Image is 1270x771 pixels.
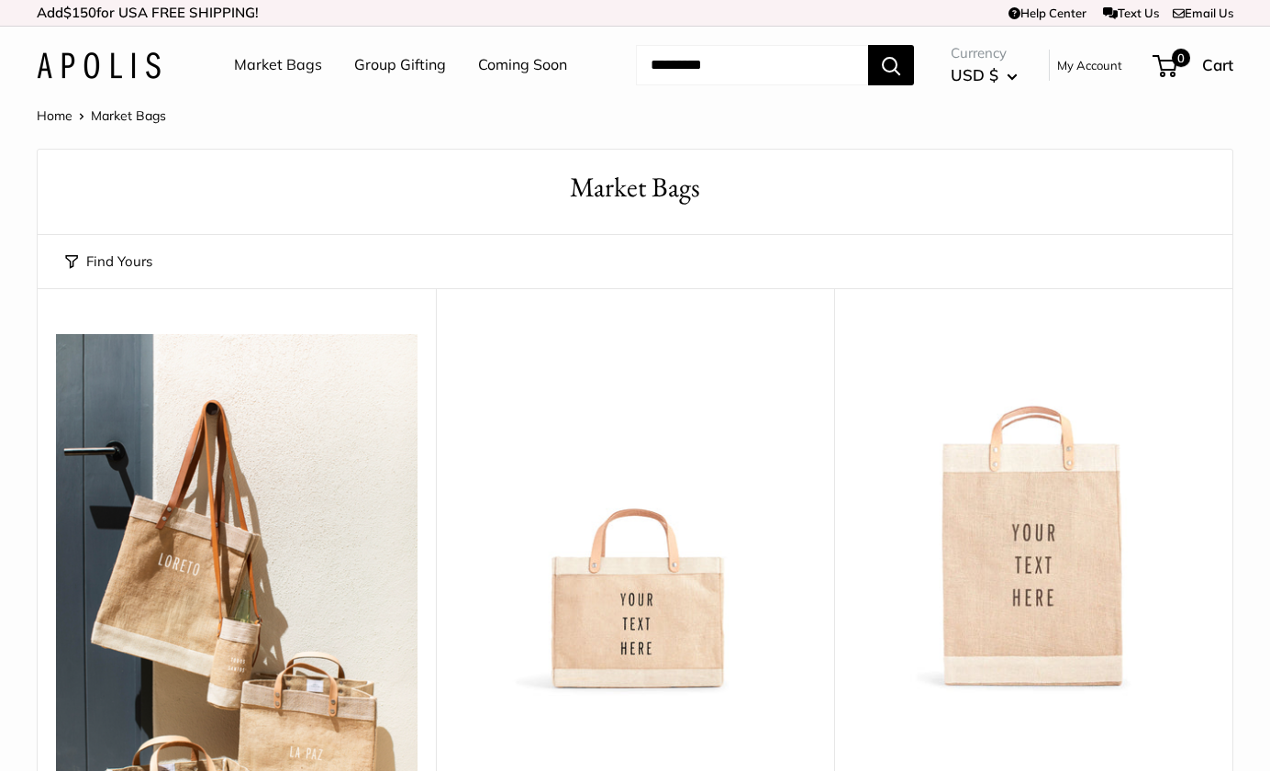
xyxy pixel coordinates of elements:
a: Text Us [1103,6,1159,20]
img: Petite Market Bag in Natural [454,334,816,696]
span: 0 [1172,49,1190,67]
button: Search [868,45,914,85]
span: $150 [63,4,96,21]
span: USD $ [951,65,998,84]
a: My Account [1057,54,1122,76]
a: Coming Soon [478,51,567,79]
nav: Breadcrumb [37,104,166,128]
h1: Market Bags [65,168,1205,207]
span: Market Bags [91,107,166,124]
img: Market Bag in Natural [852,334,1214,696]
a: Email Us [1173,6,1233,20]
span: Currency [951,40,1018,66]
a: Group Gifting [354,51,446,79]
button: Find Yours [65,249,152,274]
a: Petite Market Bag in Naturaldescription_Effortless style that elevates every moment [454,334,816,696]
span: Cart [1202,55,1233,74]
a: 0 Cart [1154,50,1233,80]
input: Search... [636,45,868,85]
a: Market Bag in NaturalMarket Bag in Natural [852,334,1214,696]
a: Home [37,107,72,124]
button: USD $ [951,61,1018,90]
a: Help Center [1008,6,1086,20]
a: Market Bags [234,51,322,79]
img: Apolis [37,52,161,79]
